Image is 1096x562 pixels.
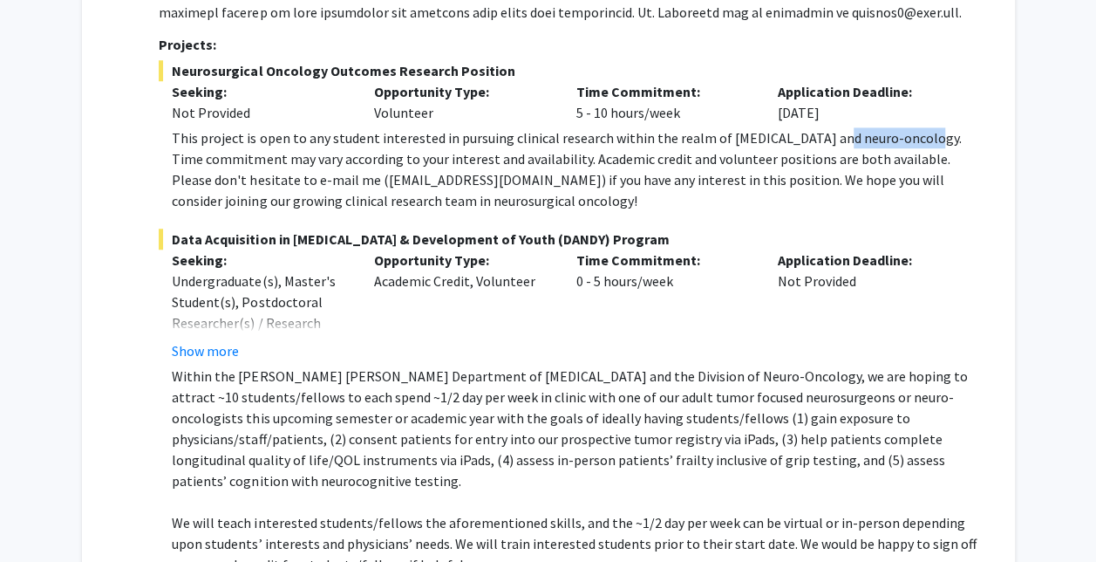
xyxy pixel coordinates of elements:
div: 0 - 5 hours/week [562,250,765,361]
div: Academic Credit, Volunteer [361,250,563,361]
p: Time Commitment: [575,81,752,102]
div: [DATE] [765,81,967,123]
strong: Projects: [159,36,216,53]
div: Not Provided [765,250,967,361]
p: Opportunity Type: [374,250,550,271]
p: Opportunity Type: [374,81,550,102]
p: Time Commitment: [575,250,752,271]
div: Not Provided [172,102,348,123]
span: Data Acquisition in [MEDICAL_DATA] & Development of Youth (DANDY) Program [159,229,979,250]
p: Within the [PERSON_NAME] [PERSON_NAME] Department of [MEDICAL_DATA] and the Division of Neuro-Onc... [172,366,979,491]
p: Seeking: [172,250,348,271]
button: Show more [172,340,239,361]
span: Neurosurgical Oncology Outcomes Research Position [159,60,979,81]
p: Application Deadline: [778,81,954,102]
div: This project is open to any student interested in pursuing clinical research within the realm of ... [172,127,979,211]
p: Seeking: [172,81,348,102]
div: Undergraduate(s), Master's Student(s), Postdoctoral Researcher(s) / Research Staff, Medical Resid... [172,271,348,375]
p: Application Deadline: [778,250,954,271]
div: Volunteer [361,81,563,123]
iframe: Chat [13,483,74,549]
div: 5 - 10 hours/week [562,81,765,123]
